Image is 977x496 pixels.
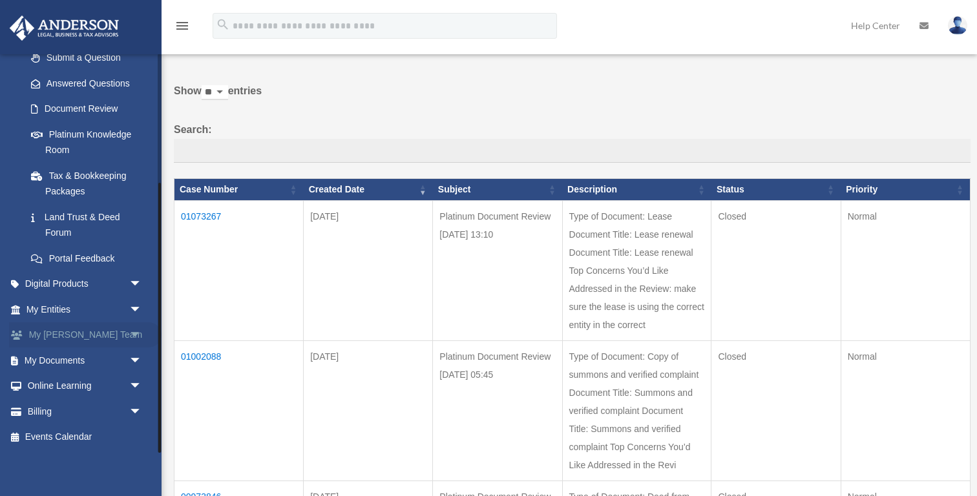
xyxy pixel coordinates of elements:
span: arrow_drop_down [129,398,155,425]
th: Case Number: activate to sort column ascending [174,179,304,201]
i: menu [174,18,190,34]
a: Online Learningarrow_drop_down [9,373,162,399]
a: Portal Feedback [18,245,155,271]
td: Closed [711,341,841,481]
span: arrow_drop_down [129,347,155,374]
select: Showentries [202,85,228,100]
a: My [PERSON_NAME] Teamarrow_drop_down [9,322,162,348]
td: Platinum Document Review [DATE] 05:45 [433,341,562,481]
td: 01002088 [174,341,304,481]
a: My Documentsarrow_drop_down [9,347,162,373]
a: Billingarrow_drop_down [9,398,162,424]
td: [DATE] [304,201,433,341]
img: User Pic [948,16,967,35]
i: search [216,17,230,32]
a: Document Review [18,96,155,122]
td: 01073267 [174,201,304,341]
a: Platinum Knowledge Room [18,121,155,163]
img: Anderson Advisors Platinum Portal [6,15,123,41]
td: Platinum Document Review [DATE] 13:10 [433,201,562,341]
a: Submit a Question [18,45,155,71]
th: Description: activate to sort column ascending [562,179,711,201]
a: Answered Questions [18,70,149,96]
a: My Entitiesarrow_drop_down [9,296,162,322]
th: Status: activate to sort column ascending [711,179,841,201]
span: arrow_drop_down [129,322,155,349]
td: Normal [841,341,970,481]
span: arrow_drop_down [129,271,155,298]
span: arrow_drop_down [129,296,155,323]
a: Digital Productsarrow_drop_down [9,271,162,297]
th: Priority: activate to sort column ascending [841,179,970,201]
a: Tax & Bookkeeping Packages [18,163,155,204]
a: Events Calendar [9,424,162,450]
label: Show entries [174,82,971,113]
a: menu [174,23,190,34]
td: Type of Document: Copy of summons and verified complaint Document Title: Summons and verified com... [562,341,711,481]
td: Type of Document: Lease Document Title: Lease renewal Document Title: Lease renewal Top Concerns ... [562,201,711,341]
td: Normal [841,201,970,341]
td: [DATE] [304,341,433,481]
th: Subject: activate to sort column ascending [433,179,562,201]
th: Created Date: activate to sort column ascending [304,179,433,201]
span: arrow_drop_down [129,373,155,400]
td: Closed [711,201,841,341]
input: Search: [174,139,971,163]
a: Land Trust & Deed Forum [18,204,155,245]
label: Search: [174,121,971,163]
